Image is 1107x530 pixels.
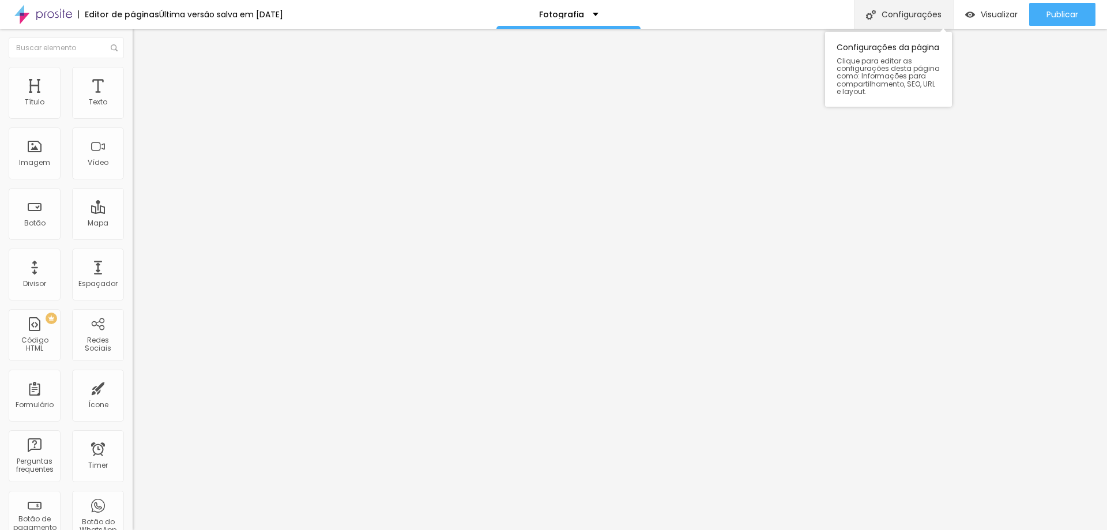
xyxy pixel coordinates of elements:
div: Perguntas frequentes [12,457,57,474]
div: Botão [24,219,46,227]
img: Icone [866,10,876,20]
button: Publicar [1029,3,1095,26]
button: Visualizar [954,3,1029,26]
div: Título [25,98,44,106]
div: Formulário [16,401,54,409]
div: Ícone [88,401,108,409]
img: view-1.svg [965,10,975,20]
span: Publicar [1046,10,1078,19]
div: Editor de páginas [78,10,159,18]
div: Texto [89,98,107,106]
div: Timer [88,461,108,469]
div: Vídeo [88,159,108,167]
img: Icone [111,44,118,51]
span: Clique para editar as configurações desta página como: Informações para compartilhamento, SEO, UR... [837,57,940,95]
div: Código HTML [12,336,57,353]
div: Redes Sociais [75,336,121,353]
div: Última versão salva em [DATE] [159,10,283,18]
span: Visualizar [981,10,1018,19]
p: Fotografia [539,10,584,18]
div: Divisor [23,280,46,288]
div: Mapa [88,219,108,227]
div: Espaçador [78,280,118,288]
input: Buscar elemento [9,37,124,58]
div: Configurações da página [825,32,952,107]
div: Imagem [19,159,50,167]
